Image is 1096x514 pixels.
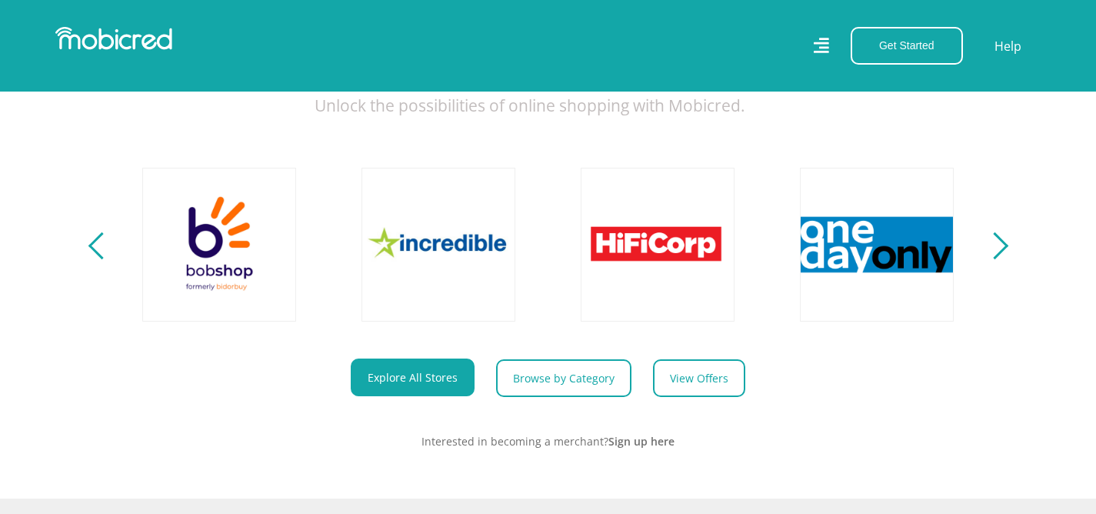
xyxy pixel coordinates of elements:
[496,359,631,397] a: Browse by Category
[985,229,1004,260] button: Next
[122,433,975,449] p: Interested in becoming a merchant?
[851,27,963,65] button: Get Started
[994,36,1022,56] a: Help
[122,94,975,118] p: Unlock the possibilities of online shopping with Mobicred.
[608,434,675,449] a: Sign up here
[55,27,172,50] img: Mobicred
[92,229,112,260] button: Previous
[351,359,475,396] a: Explore All Stores
[653,359,745,397] a: View Offers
